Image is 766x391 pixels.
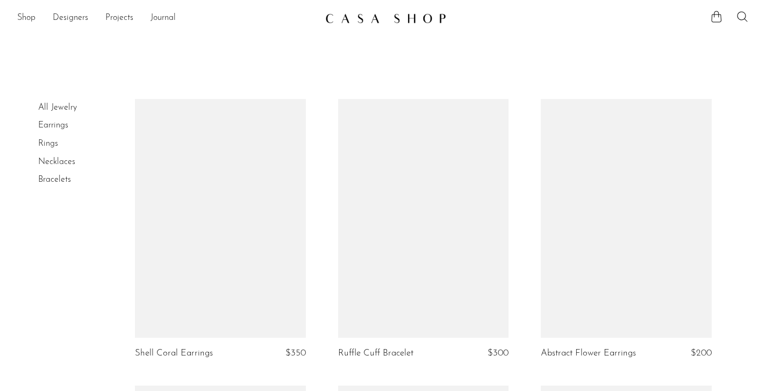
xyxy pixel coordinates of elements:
[17,9,317,27] nav: Desktop navigation
[17,11,35,25] a: Shop
[105,11,133,25] a: Projects
[38,121,68,130] a: Earrings
[488,349,509,358] span: $300
[285,349,306,358] span: $350
[17,9,317,27] ul: NEW HEADER MENU
[38,103,77,112] a: All Jewelry
[151,11,176,25] a: Journal
[38,139,58,148] a: Rings
[38,175,71,184] a: Bracelets
[135,349,213,358] a: Shell Coral Earrings
[53,11,88,25] a: Designers
[541,349,636,358] a: Abstract Flower Earrings
[691,349,712,358] span: $200
[338,349,413,358] a: Ruffle Cuff Bracelet
[38,158,75,166] a: Necklaces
